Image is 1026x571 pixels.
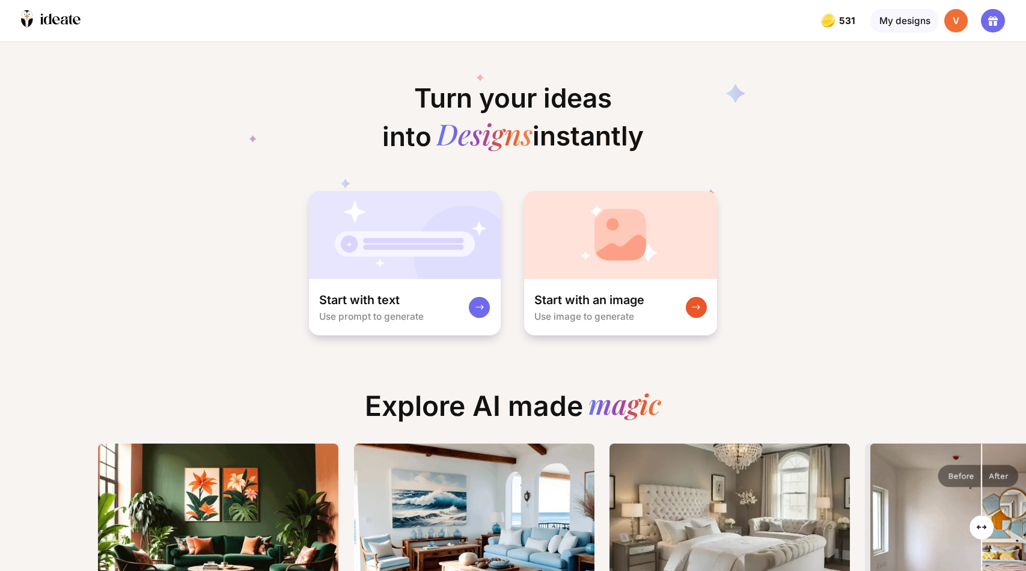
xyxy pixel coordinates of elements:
[588,389,661,423] div: magic
[534,292,644,308] div: Start with an image
[524,191,717,279] img: startWithImageCardBg.jpg
[839,16,858,26] span: 531
[534,311,634,322] div: Use image to generate
[309,191,501,279] img: startWithTextCardBg.jpg
[355,389,672,433] div: Explore AI made
[944,9,968,33] div: V
[870,9,938,33] div: My designs
[319,292,400,308] div: Start with text
[319,311,424,322] div: Use prompt to generate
